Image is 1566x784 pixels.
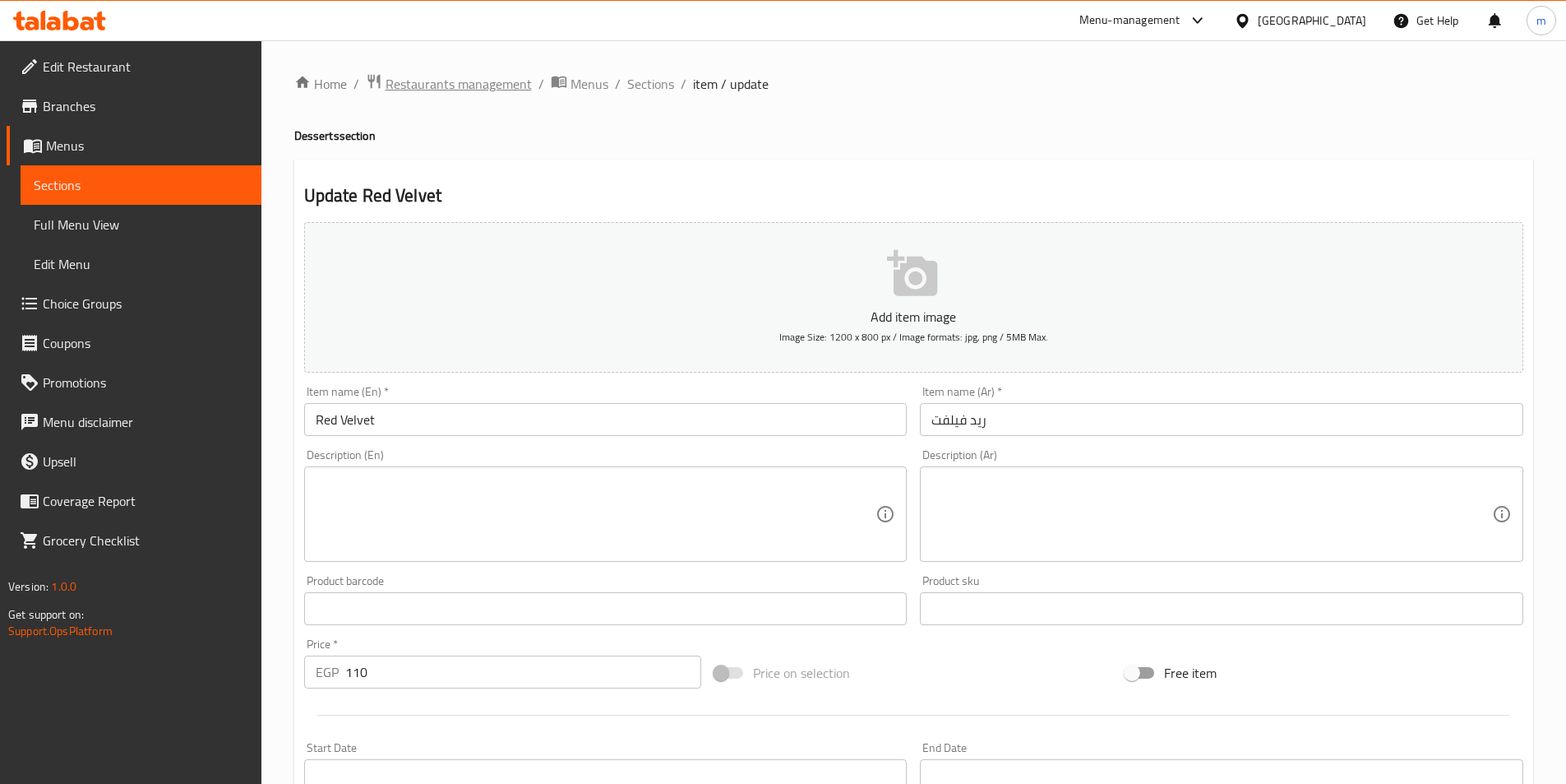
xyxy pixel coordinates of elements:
span: Restaurants management [386,74,532,94]
a: Menus [7,126,261,165]
span: Menus [46,136,248,155]
input: Enter name En [304,403,908,436]
span: Edit Menu [34,254,248,274]
a: Choice Groups [7,284,261,323]
span: Coupons [43,333,248,353]
li: / [538,74,544,94]
span: Full Menu View [34,215,248,234]
span: Get support on: [8,604,84,625]
button: Add item imageImage Size: 1200 x 800 px / Image formats: jpg, png / 5MB Max. [304,222,1523,373]
span: Menu disclaimer [43,412,248,432]
input: Please enter price [345,656,702,689]
h2: Update Red Velvet [304,183,1523,208]
span: Price on selection [753,663,850,683]
div: [GEOGRAPHIC_DATA] [1258,12,1366,30]
a: Menus [551,73,608,95]
span: Edit Restaurant [43,57,248,77]
span: 1.0.0 [51,576,76,597]
a: Sections [21,165,261,205]
span: Branches [43,96,248,116]
a: Full Menu View [21,205,261,244]
span: Version: [8,576,49,597]
a: Edit Restaurant [7,47,261,86]
span: Image Size: 1200 x 800 px / Image formats: jpg, png / 5MB Max. [779,327,1048,346]
span: Sections [34,175,248,195]
p: Add item image [330,307,1498,327]
span: Free item [1164,663,1217,683]
a: Home [294,74,347,94]
a: Menu disclaimer [7,402,261,442]
span: item / update [693,74,769,94]
a: Upsell [7,442,261,481]
li: / [353,74,359,94]
div: Menu-management [1079,11,1180,30]
a: Coverage Report [7,481,261,521]
h4: Desserts section [294,128,1533,144]
li: / [681,74,686,94]
input: Please enter product barcode [304,592,908,625]
span: Upsell [43,452,248,471]
a: Promotions [7,363,261,402]
span: Choice Groups [43,294,248,313]
a: Restaurants management [366,73,532,95]
a: Coupons [7,323,261,363]
nav: breadcrumb [294,73,1533,95]
a: Support.OpsPlatform [8,620,113,642]
li: / [615,74,621,94]
input: Please enter product sku [920,592,1523,625]
p: EGP [316,662,339,682]
a: Grocery Checklist [7,521,261,560]
span: Menus [571,74,608,94]
a: Sections [627,74,674,94]
span: Promotions [43,373,248,392]
input: Enter name Ar [920,403,1523,436]
a: Branches [7,86,261,126]
span: Grocery Checklist [43,531,248,550]
span: m [1536,12,1546,30]
span: Coverage Report [43,491,248,511]
a: Edit Menu [21,244,261,284]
